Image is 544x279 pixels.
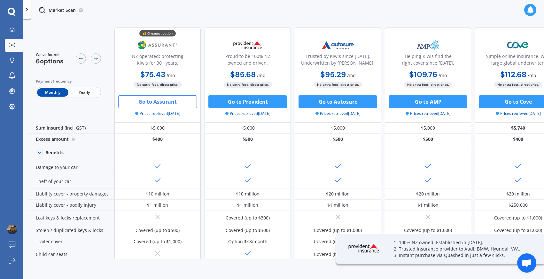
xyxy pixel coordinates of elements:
[528,72,536,78] span: / mo
[327,202,348,208] div: $1 million
[341,240,386,257] img: Provident.webp
[118,95,197,108] button: Go to Assurant
[36,78,101,84] div: Payment frequency
[134,82,182,88] span: No extra fees, direct price.
[509,202,528,208] div: $250,000
[416,191,440,197] div: $20 million
[230,69,256,79] b: $85.68
[139,30,176,36] div: 💰 Cheapest option
[385,123,471,134] div: $5,000
[36,57,64,65] span: 6 options
[295,134,381,145] div: $500
[389,95,467,108] button: Go to AMP
[226,227,270,234] div: Covered (up to $300)
[394,246,528,252] p: 2. Trusted insurance provider to Audi, BMW, Hyundai, VW...
[409,69,437,79] b: $109.76
[394,239,528,246] p: 1. 100% NZ owned. Established in [DATE].
[28,160,114,174] div: Damage to your car
[406,111,451,116] span: Prices retrieved [DATE]
[68,88,100,97] span: Yearly
[497,37,539,53] img: Cove.webp
[7,225,17,234] img: ACg8ocJLa-csUtcL-80ItbA20QSwDJeqfJvWfn8fgM9RBEIPTcSLDHdf=s96-c
[136,37,179,53] img: Assurant.png
[417,202,439,208] div: $1 million
[49,7,76,13] p: Market Scan
[407,37,449,53] img: AMP.webp
[45,150,64,155] div: Benefits
[167,72,175,78] span: / mo
[315,111,361,116] span: Prices retrieved [DATE]
[227,37,269,53] img: Provident.png
[300,53,376,69] div: Trusted by Kiwis since [DATE]. Underwritten by [PERSON_NAME].
[28,211,114,225] div: Lost keys & locks replacement
[205,123,291,134] div: $5,000
[496,111,541,116] span: Prices retrieved [DATE]
[114,123,201,134] div: $5,000
[114,134,201,145] div: $400
[226,215,270,221] div: Covered (up to $300)
[517,253,536,273] div: Open chat
[326,191,350,197] div: $20 million
[140,69,165,79] b: $75.43
[390,53,466,69] div: Helping Kiwis find the right cover since [DATE].
[314,82,362,88] span: No extra fees, direct price.
[28,134,114,145] div: Excess amount
[347,72,355,78] span: / mo
[404,82,452,88] span: No extra fees, direct price.
[506,191,530,197] div: $20 million
[394,252,528,259] p: 3. Instant purchase via Quashed in just a few clicks.
[385,134,471,145] div: $500
[28,174,114,188] div: Theft of your car
[299,95,377,108] button: Go to Autosure
[320,69,346,79] b: $95.29
[225,111,270,116] span: Prices retrieved [DATE]
[295,123,381,134] div: $5,000
[236,191,260,197] div: $10 million
[404,227,452,234] div: Covered (up to $1,000)
[494,215,542,221] div: Covered (up to $1,000)
[494,227,542,234] div: Covered (up to $1,000)
[228,238,268,245] div: Option $<8/month
[224,82,272,88] span: No extra fees, direct price.
[146,191,169,197] div: $10 million
[314,238,362,245] div: Covered (up to $1,000)
[210,53,285,69] div: Proud to be 100% NZ owned and driven.
[36,52,64,58] span: We've found
[28,188,114,200] div: Liability cover - property damages
[136,227,180,234] div: Covered (up to $500)
[314,251,362,258] div: Covered (if kept in car)
[314,227,362,234] div: Covered (up to $1,000)
[28,247,114,261] div: Child car seats
[38,6,46,14] img: inProgress.51aaab21b9fbb99c9c2d.svg
[439,72,447,78] span: / mo
[257,72,265,78] span: / mo
[494,82,542,88] span: No extra fees, direct price.
[500,69,526,79] b: $112.68
[134,238,182,245] div: Covered (up to $1,000)
[317,37,359,53] img: Autosure.webp
[205,134,291,145] div: $500
[135,111,180,116] span: Prices retrieved [DATE]
[147,202,168,208] div: $1 million
[28,123,114,134] div: Sum insured (incl. GST)
[28,236,114,247] div: Trailer cover
[237,202,258,208] div: $1 million
[28,200,114,211] div: Liability cover - bodily injury
[28,225,114,236] div: Stolen / duplicated keys & locks
[37,88,68,97] span: Monthly
[208,95,287,108] button: Go to Provident
[120,53,195,69] div: NZ operated; protecting Kiwis for 30+ years.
